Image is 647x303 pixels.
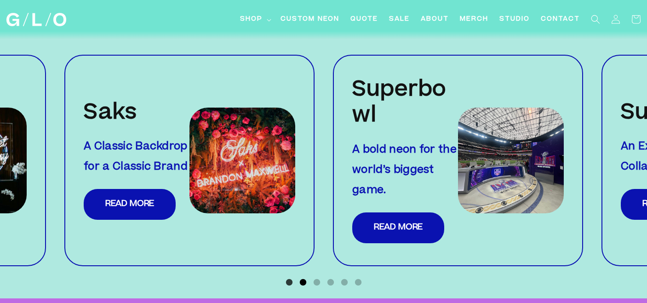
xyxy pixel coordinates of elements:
a: Custom Neon [275,9,345,30]
span: Custom Neon [281,15,339,24]
button: 1 of 3 [285,278,294,287]
a: Read More [84,189,176,220]
iframe: Chat Widget [481,174,647,303]
span: Shop [240,15,263,24]
strong: Saks [84,103,137,124]
button: 3 of 3 [312,278,321,287]
h3: A Classic Backdrop for a Classic Brand [84,137,189,177]
a: About [415,9,454,30]
span: Merch [460,15,488,24]
button: 5 of 3 [340,278,349,287]
a: Studio [494,9,535,30]
a: SALE [384,9,415,30]
span: Quote [350,15,378,24]
a: GLO Studio [3,10,70,30]
span: About [421,15,449,24]
a: Quote [345,9,384,30]
img: Saks_Brandon_Maxwell_neon_GLO_studios_square_71a152b9-ab41-40f9-9bf0-560a7f1c8b78.png [189,108,295,213]
span: SALE [389,15,410,24]
button: 2 of 3 [298,278,308,287]
summary: Search [585,9,606,29]
img: Superbowl-2024-LED-Still_sm.jpg [458,108,564,213]
span: Studio [499,15,530,24]
a: Contact [535,9,585,30]
h3: A bold neon for the world’s biggest game. [352,140,458,201]
img: GLO Studio [6,13,66,26]
button: 4 of 3 [326,278,335,287]
span: Contact [541,15,580,24]
a: Merch [454,9,494,30]
a: Read More [352,212,444,243]
summary: Shop [235,9,275,30]
button: 6 of 3 [354,278,363,287]
strong: Superbowl [352,80,447,127]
